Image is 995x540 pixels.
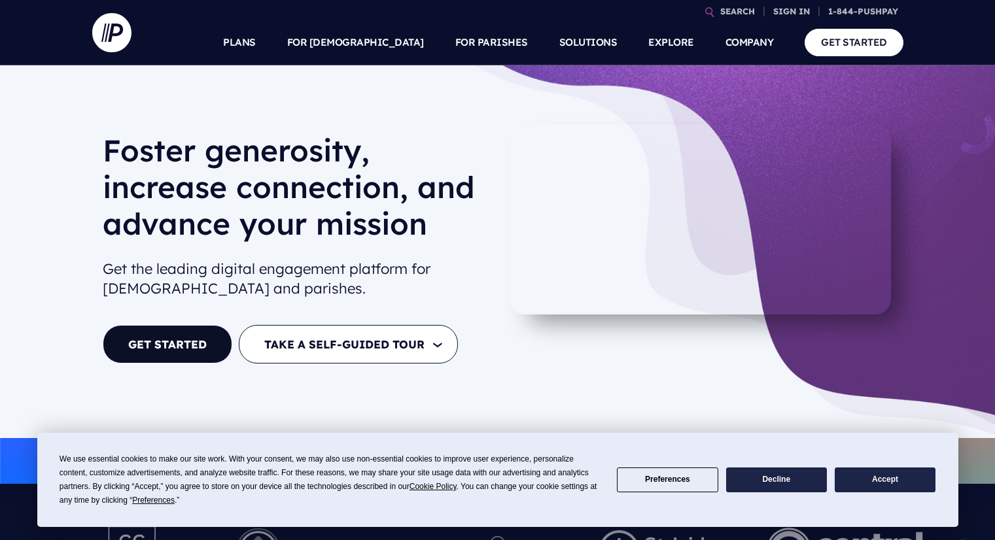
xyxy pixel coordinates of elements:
a: PLANS [223,20,256,65]
div: Cookie Consent Prompt [37,433,958,527]
a: GET STARTED [103,325,232,363]
span: Cookie Policy [410,482,457,491]
a: COMPANY [725,20,774,65]
a: EXPLORE [648,20,694,65]
div: We use essential cookies to make our site work. With your consent, we may also use non-essential ... [60,452,601,507]
button: Decline [726,467,827,493]
button: Preferences [617,467,718,493]
a: FOR PARISHES [455,20,528,65]
h1: Foster generosity, increase connection, and advance your mission [103,132,487,252]
a: GET STARTED [805,29,903,56]
a: SOLUTIONS [559,20,618,65]
a: FOR [DEMOGRAPHIC_DATA] [287,20,424,65]
button: Accept [835,467,935,493]
h2: Get the leading digital engagement platform for [DEMOGRAPHIC_DATA] and parishes. [103,254,487,305]
button: TAKE A SELF-GUIDED TOUR [239,325,458,363]
span: Preferences [132,496,175,505]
